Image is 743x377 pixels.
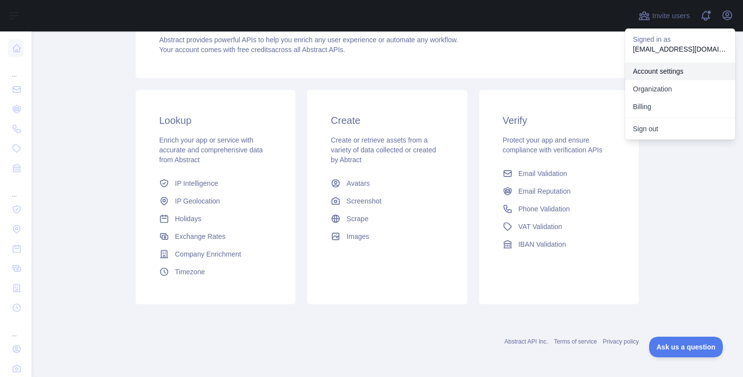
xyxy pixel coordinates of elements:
a: Email Validation [499,165,619,182]
p: [EMAIL_ADDRESS][DOMAIN_NAME] [633,44,727,54]
a: Avatars [327,174,447,192]
a: Terms of service [554,338,597,345]
span: Company Enrichment [175,249,241,259]
a: Scrape [327,210,447,228]
div: ... [8,59,24,79]
button: Billing [625,98,735,116]
a: IBAN Validation [499,235,619,253]
span: IP Geolocation [175,196,220,206]
span: Create or retrieve assets from a variety of data collected or created by Abtract [331,136,436,164]
a: Company Enrichment [155,245,276,263]
a: VAT Validation [499,218,619,235]
span: Holidays [175,214,201,224]
h3: Create [331,114,443,127]
span: VAT Validation [518,222,562,232]
a: Timezone [155,263,276,281]
a: Screenshot [327,192,447,210]
a: Phone Validation [499,200,619,218]
span: Screenshot [346,196,381,206]
a: Abstract API Inc. [505,338,548,345]
h3: Verify [503,114,615,127]
span: Avatars [346,178,370,188]
span: Phone Validation [518,204,570,214]
h3: Lookup [159,114,272,127]
div: ... [8,319,24,338]
span: Protect your app and ensure compliance with verification APIs [503,136,602,154]
button: Sign out [625,120,735,138]
a: Images [327,228,447,245]
span: Timezone [175,267,205,277]
a: Exchange Rates [155,228,276,245]
span: Email Reputation [518,186,571,196]
a: IP Geolocation [155,192,276,210]
span: free credits [237,46,271,54]
span: IP Intelligence [175,178,218,188]
a: Account settings [625,62,735,80]
span: Images [346,232,369,241]
span: Scrape [346,214,368,224]
span: IBAN Validation [518,239,566,249]
a: Holidays [155,210,276,228]
a: Email Reputation [499,182,619,200]
p: Signed in as [633,34,727,44]
iframe: Toggle Customer Support [649,337,723,357]
a: Privacy policy [603,338,639,345]
span: Exchange Rates [175,232,226,241]
span: Your account comes with across all Abstract APIs. [159,46,345,54]
a: IP Intelligence [155,174,276,192]
div: ... [8,179,24,199]
span: Email Validation [518,169,567,178]
button: Invite users [636,8,692,24]
span: Enrich your app or service with accurate and comprehensive data from Abstract [159,136,263,164]
span: Abstract provides powerful APIs to help you enrich any user experience or automate any workflow. [159,36,458,44]
a: Organization [625,80,735,98]
span: Invite users [652,10,690,22]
